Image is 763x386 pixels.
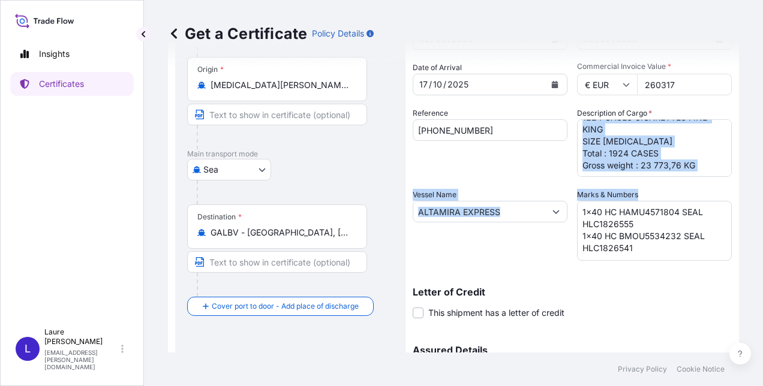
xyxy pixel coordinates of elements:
div: month, [432,77,443,92]
div: / [443,77,446,92]
div: year, [446,77,470,92]
a: Insights [10,42,134,66]
label: Vessel Name [413,189,456,201]
button: Calendar [545,75,564,94]
button: Cover port to door - Add place of discharge [187,297,374,316]
span: Sea [203,164,218,176]
div: day, [418,77,429,92]
input: Enter amount [637,74,732,95]
input: Enter booking reference [413,119,567,141]
span: Cover port to door - Add place of discharge [212,300,359,312]
a: Certificates [10,72,134,96]
p: Certificates [39,78,84,90]
input: Text to appear on certificate [187,251,367,273]
button: Select transport [187,159,271,180]
input: Destination [211,227,352,239]
input: Origin [211,79,352,91]
input: Text to appear on certificate [187,104,367,125]
p: Assured Details [413,345,732,355]
p: Letter of Credit [413,287,732,297]
div: Destination [197,212,242,222]
label: Description of Cargo [577,107,652,119]
label: Marks & Numbers [577,189,638,201]
p: [EMAIL_ADDRESS][PERSON_NAME][DOMAIN_NAME] [44,349,119,370]
a: Cookie Notice [677,364,725,374]
p: Policy Details [312,28,364,40]
p: Laure [PERSON_NAME] [44,327,119,346]
button: Show suggestions [545,201,567,222]
label: Reference [413,107,448,119]
p: Get a Certificate [168,24,307,43]
span: Date of Arrival [413,62,462,74]
div: / [429,77,432,92]
a: Privacy Policy [618,364,667,374]
div: Origin [197,65,224,74]
input: Type to search vessel name or IMO [413,201,545,222]
p: Main transport mode [187,149,393,159]
span: This shipment has a letter of credit [428,307,564,319]
p: Insights [39,48,70,60]
span: L [25,343,31,355]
